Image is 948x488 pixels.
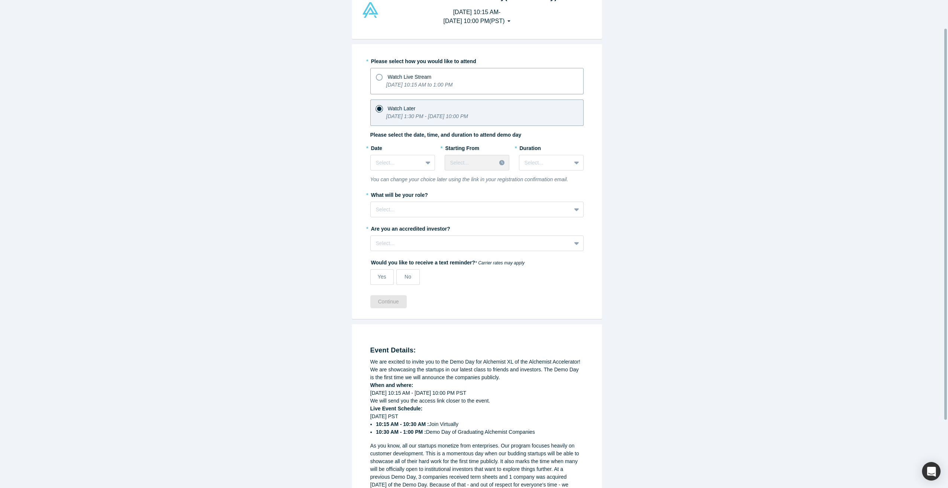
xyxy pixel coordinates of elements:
label: Starting From [445,142,480,152]
label: Date [370,142,435,152]
span: Watch Later [388,105,416,111]
span: Watch Live Stream [388,74,432,80]
div: [DATE] PST [370,413,584,436]
li: Join Virtually [376,420,584,428]
strong: 10:15 AM - 10:30 AM : [376,421,429,427]
span: No [405,274,411,280]
label: Are you an accredited investor? [370,222,584,233]
strong: When and where: [370,382,413,388]
img: Alchemist Vault Logo [361,2,379,18]
li: Demo Day of Graduating Alchemist Companies [376,428,584,436]
label: Would you like to receive a text reminder? [370,256,584,267]
button: Continue [370,295,407,308]
strong: 10:30 AM - 1:00 PM : [376,429,426,435]
label: Please select how you would like to attend [370,55,584,65]
label: Please select the date, time, and duration to attend demo day [370,131,522,139]
div: We will send you the access link closer to the event. [370,397,584,405]
span: Yes [378,274,386,280]
div: We are showcasing the startups in our latest class to friends and investors. The Demo Day is the ... [370,366,584,381]
i: [DATE] 10:15 AM to 1:00 PM [386,82,453,88]
i: You can change your choice later using the link in your registration confirmation email. [370,176,568,182]
label: Duration [519,142,584,152]
i: [DATE] 1:30 PM - [DATE] 10:00 PM [386,113,468,119]
div: Select... [376,240,566,247]
div: [DATE] 10:15 AM - [DATE] 10:00 PM PST [370,389,584,397]
strong: Live Event Schedule: [370,406,423,411]
button: [DATE] 10:15 AM-[DATE] 10:00 PM(PST) [435,5,518,28]
em: * Carrier rates may apply [475,260,525,266]
div: We are excited to invite you to the Demo Day for Alchemist XL of the Alchemist Accelerator! [370,358,584,366]
strong: Event Details: [370,347,416,354]
label: What will be your role? [370,189,584,199]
